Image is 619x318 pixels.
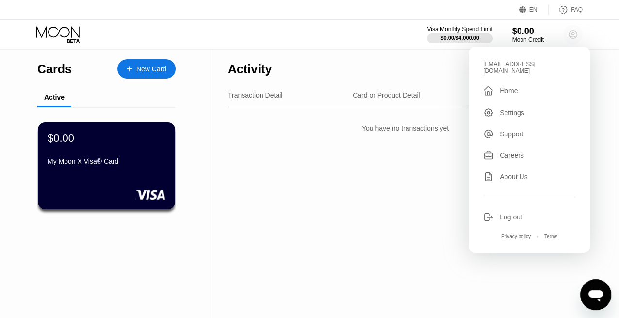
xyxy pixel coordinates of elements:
div: Moon Credit [512,36,544,43]
div: You have no transactions yet [228,115,583,142]
div: Home [500,87,518,95]
iframe: Button to launch messaging window [580,279,611,310]
div: Home [483,85,575,97]
div: Support [500,130,523,138]
div: Careers [483,150,575,161]
div: Log out [500,213,522,221]
div: Transaction Detail [228,91,282,99]
div: $0.00My Moon X Visa® Card [38,122,175,209]
div: Privacy policy [501,234,531,239]
div: Card or Product Detail [353,91,420,99]
div: FAQ [549,5,583,15]
div: Terms [544,234,557,239]
div:  [483,85,494,97]
div: EN [529,6,538,13]
div: New Card [117,59,176,79]
div: Active [44,93,65,101]
div: Settings [483,107,575,118]
div: $0.00Moon Credit [512,26,544,43]
div: Visa Monthly Spend Limit [427,26,492,33]
div: About Us [483,171,575,182]
div: Support [483,129,575,139]
div: About Us [500,173,528,181]
div: $0.00 / $4,000.00 [440,35,479,41]
div: Activity [228,62,272,76]
div: Log out [483,212,575,222]
div: $0.00 [48,132,74,145]
div: FAQ [571,6,583,13]
div: Careers [500,151,524,159]
div: Settings [500,109,524,117]
div: Visa Monthly Spend Limit$0.00/$4,000.00 [427,26,492,43]
div: Cards [37,62,72,76]
div: New Card [136,65,166,73]
div: My Moon X Visa® Card [48,157,165,165]
div: [EMAIL_ADDRESS][DOMAIN_NAME] [483,61,575,74]
div: EN [519,5,549,15]
div: $0.00 [512,26,544,36]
